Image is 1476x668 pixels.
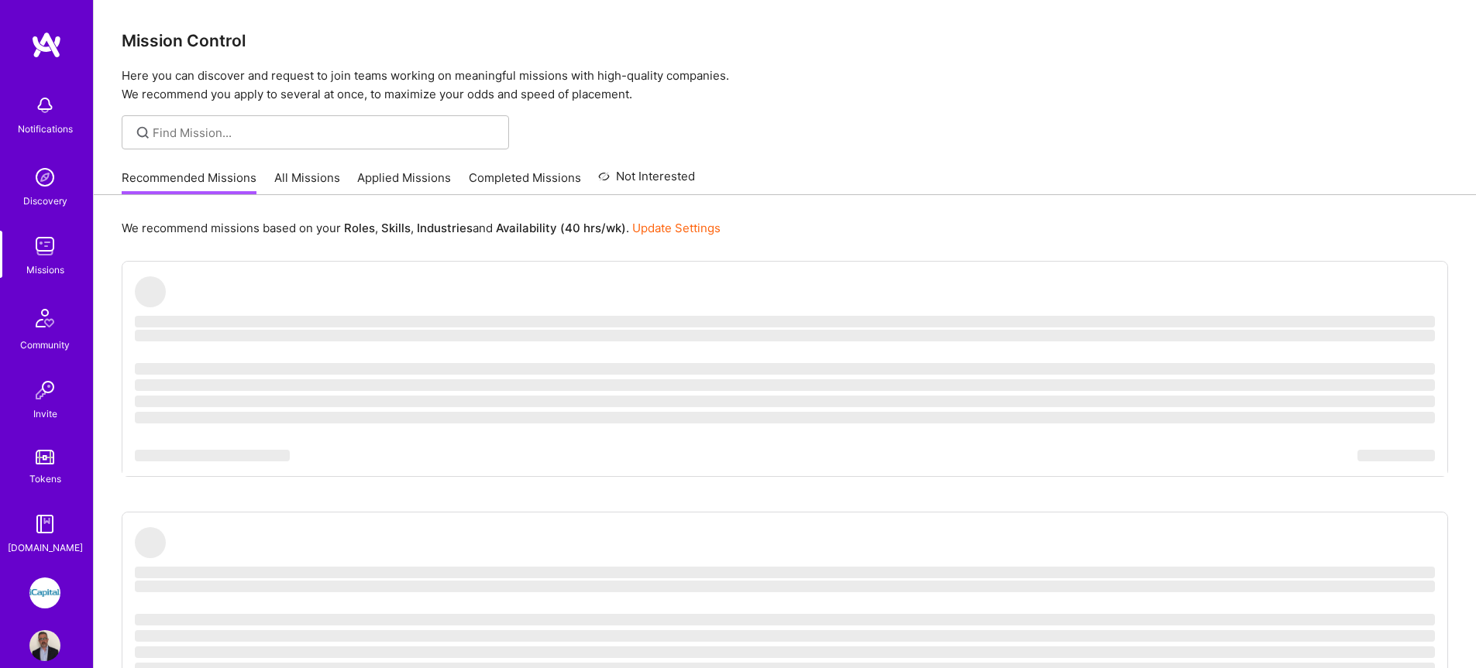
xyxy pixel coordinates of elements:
img: bell [29,90,60,121]
img: Community [26,300,64,337]
input: Find Mission... [153,125,497,141]
i: icon SearchGrey [134,124,152,142]
a: Update Settings [632,221,721,235]
div: Notifications [18,121,73,137]
img: iCapital: Building an Alternative Investment Marketplace [29,577,60,608]
img: discovery [29,162,60,193]
a: User Avatar [26,630,64,661]
img: tokens [36,450,54,464]
a: Applied Missions [357,170,451,195]
div: Missions [26,262,64,278]
a: Recommended Missions [122,170,256,195]
img: teamwork [29,231,60,262]
img: User Avatar [29,630,60,661]
a: iCapital: Building an Alternative Investment Marketplace [26,577,64,608]
img: logo [31,31,62,59]
div: [DOMAIN_NAME] [8,540,83,556]
b: Roles [344,221,375,235]
div: Discovery [23,193,67,209]
p: We recommend missions based on your , , and . [122,220,721,236]
p: Here you can discover and request to join teams working on meaningful missions with high-quality ... [122,67,1448,104]
img: guide book [29,509,60,540]
b: Availability (40 hrs/wk) [496,221,626,235]
b: Skills [381,221,411,235]
img: Invite [29,375,60,406]
h3: Mission Control [122,31,1448,50]
a: Not Interested [598,167,695,195]
div: Invite [33,406,57,422]
div: Community [20,337,70,353]
b: Industries [417,221,473,235]
div: Tokens [29,471,61,487]
a: All Missions [274,170,340,195]
a: Completed Missions [469,170,581,195]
